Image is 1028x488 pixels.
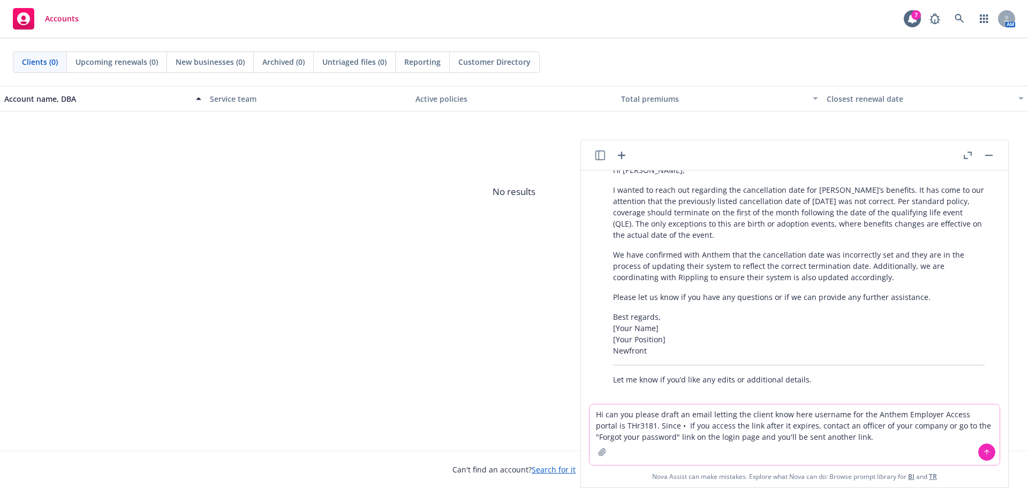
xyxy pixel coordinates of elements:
[452,464,576,475] span: Can't find an account?
[589,404,1000,465] textarea: Hi can you please draft an email letting the client know here username for the Anthem Employer Ac...
[262,56,305,67] span: Archived (0)
[45,14,79,23] span: Accounts
[404,56,441,67] span: Reporting
[613,164,985,176] p: Hi [PERSON_NAME],
[176,56,245,67] span: New businesses (0)
[322,56,387,67] span: Untriaged files (0)
[617,86,822,111] button: Total premiums
[613,311,985,356] p: Best regards, [Your Name] [Your Position] Newfront
[613,184,985,241] p: I wanted to reach out regarding the cancellation date for [PERSON_NAME]’s benefits. It has come t...
[908,472,914,481] a: BI
[210,93,407,104] div: Service team
[75,56,158,67] span: Upcoming renewals (0)
[822,86,1028,111] button: Closest renewal date
[458,56,531,67] span: Customer Directory
[9,4,83,34] a: Accounts
[22,56,58,67] span: Clients (0)
[613,291,985,303] p: Please let us know if you have any questions or if we can provide any further assistance.
[411,86,617,111] button: Active policies
[532,464,576,475] a: Search for it
[929,472,937,481] a: TR
[415,93,613,104] div: Active policies
[652,466,937,487] span: Nova Assist can make mistakes. Explore what Nova can do: Browse prompt library for and
[911,10,921,20] div: 7
[4,93,190,104] div: Account name, DBA
[613,374,985,385] p: Let me know if you’d like any edits or additional details.
[924,8,946,29] a: Report a Bug
[827,93,1012,104] div: Closest renewal date
[621,93,806,104] div: Total premiums
[973,8,995,29] a: Switch app
[206,86,411,111] button: Service team
[949,8,970,29] a: Search
[613,249,985,283] p: We have confirmed with Anthem that the cancellation date was incorrectly set and they are in the ...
